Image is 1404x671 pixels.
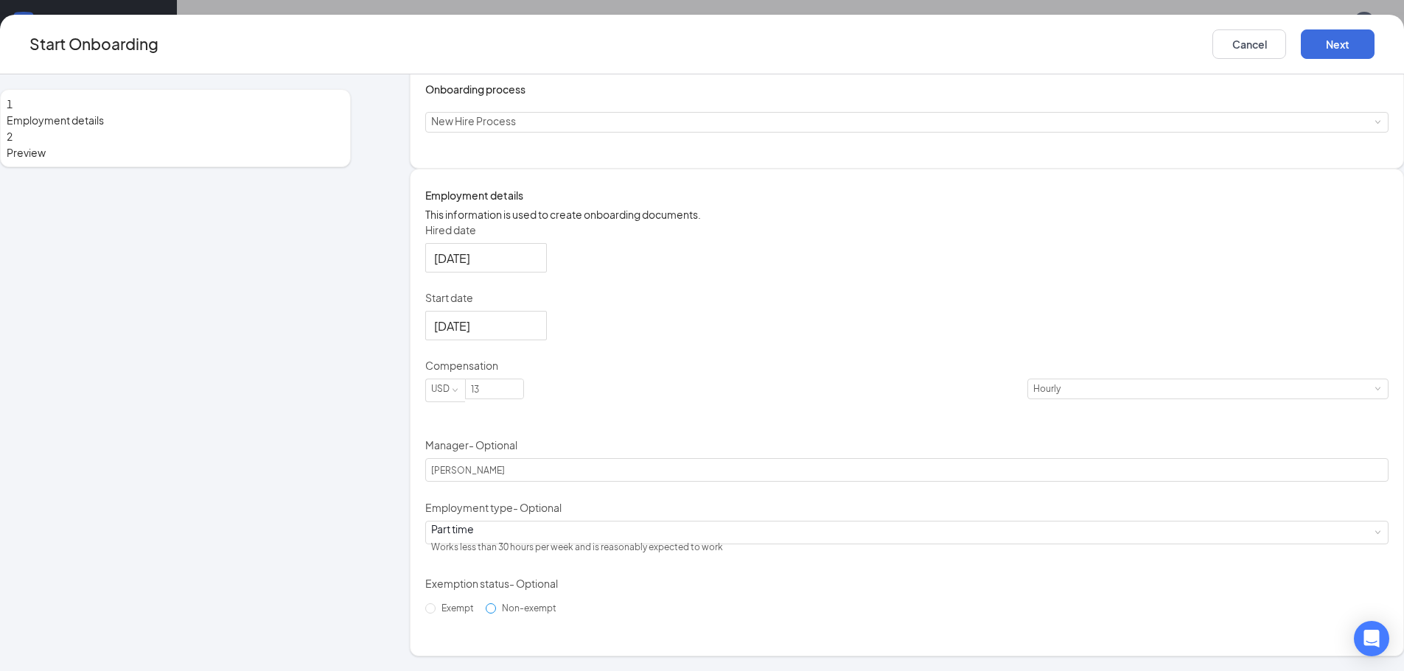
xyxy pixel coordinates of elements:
p: Start date [425,290,1389,305]
div: Part time [431,521,723,536]
span: Employment details [7,112,344,128]
h3: Start Onboarding [29,32,158,56]
div: Works less than 30 hours per week and is reasonably expected to work [431,536,723,558]
input: Manager name [425,458,1389,482]
span: Preview [7,144,344,161]
span: 2 [7,130,13,143]
p: Exemption status [425,576,1389,591]
p: This information is used to create onboarding documents. [425,206,1389,222]
div: Hourly [1033,379,1071,398]
input: Amount [466,379,523,398]
div: [object Object] [431,521,733,558]
span: - Optional [469,438,517,452]
button: Cancel [1212,29,1286,59]
div: Open Intercom Messenger [1354,621,1389,656]
h4: Employment details [425,187,1389,203]
p: Hired date [425,222,1389,237]
input: Aug 27, 2025 [434,249,535,267]
span: Non-exempt [496,603,562,614]
span: Exempt [436,603,480,614]
button: Next [1301,29,1375,59]
div: USD [431,379,460,398]
h4: Onboarding process [425,81,1389,97]
span: - Optional [513,501,562,514]
span: New Hire Process [431,114,516,127]
input: Sep 1, 2025 [434,317,535,335]
span: 1 [7,97,13,110]
span: - Optional [509,577,558,590]
p: Compensation [425,358,1389,373]
p: Manager [425,438,1389,452]
div: [object Object] [431,113,526,132]
p: Employment type [425,500,1389,515]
